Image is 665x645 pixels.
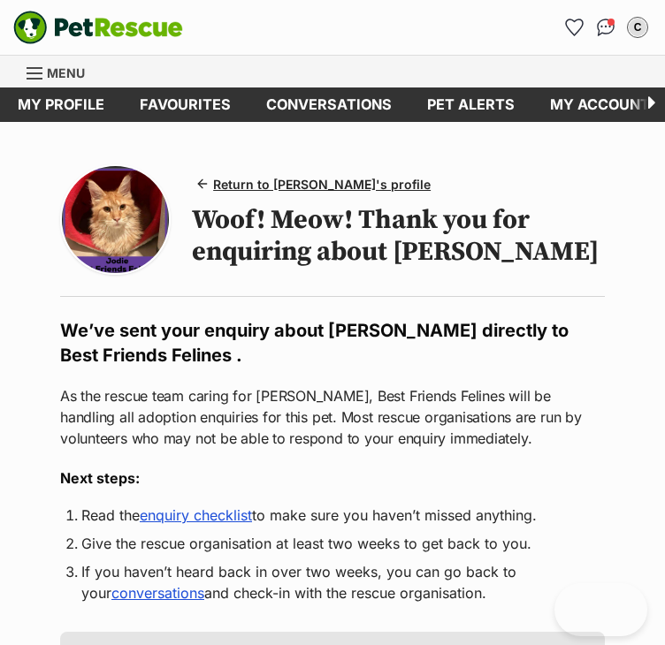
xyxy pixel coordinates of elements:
li: Read the to make sure you haven’t missed anything. [81,505,584,526]
div: C [629,19,646,36]
a: conversations [111,584,204,602]
a: Menu [27,56,97,87]
a: Pet alerts [409,87,532,122]
a: conversations [248,87,409,122]
a: Favourites [122,87,248,122]
img: chat-41dd97257d64d25036548639549fe6c8038ab92f7586957e7f3b1b290dea8141.svg [597,19,615,36]
h2: We’ve sent your enquiry about [PERSON_NAME] directly to Best Friends Felines . [60,318,605,368]
span: Menu [47,65,85,80]
a: Favourites [560,13,588,42]
a: enquiry checklist [140,506,252,524]
a: Return to [PERSON_NAME]'s profile [192,171,438,197]
img: Photo of Jodie [62,166,169,273]
iframe: Help Scout Beacon - Open [554,583,647,636]
p: As the rescue team caring for [PERSON_NAME], Best Friends Felines will be handling all adoption e... [60,385,605,449]
li: If you haven’t heard back in over two weeks, you can go back to your and check-in with the rescue... [81,561,584,603]
a: PetRescue [13,11,183,44]
ul: Account quick links [560,13,652,42]
h1: Woof! Meow! Thank you for enquiring about [PERSON_NAME] [192,204,605,268]
img: logo-e224e6f780fb5917bec1dbf3a21bbac754714ae5b6737aabdf751b685950b380.svg [13,11,183,44]
a: Conversations [592,13,620,42]
button: My account [623,13,652,42]
li: Give the rescue organisation at least two weeks to get back to you. [81,533,584,554]
span: Return to [PERSON_NAME]'s profile [213,175,431,193]
h3: Next steps: [60,467,605,489]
